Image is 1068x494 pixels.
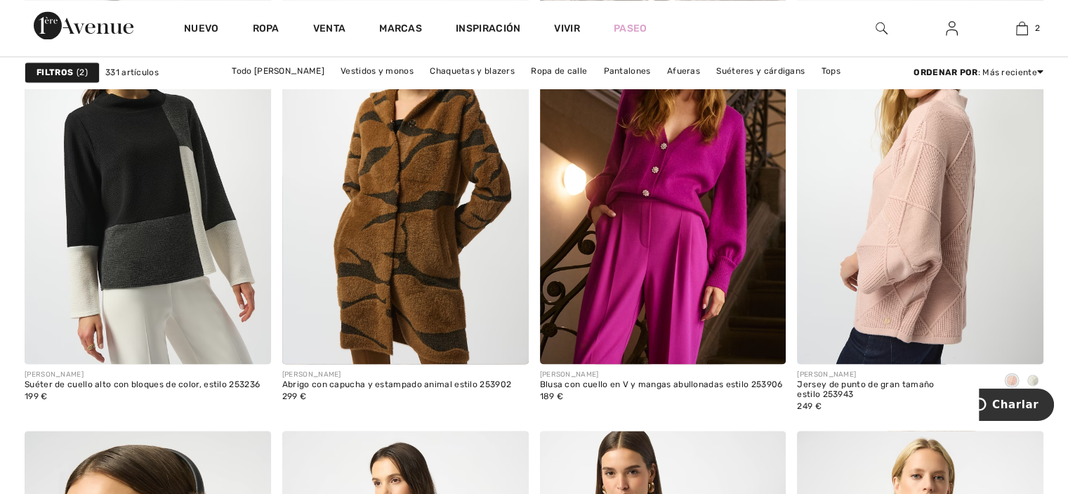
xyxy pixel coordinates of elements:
[225,62,331,80] a: Todo [PERSON_NAME]
[379,22,422,37] a: Marcas
[105,67,159,77] font: 331 artículos
[253,22,279,37] a: Ropa
[554,22,580,34] font: Vivir
[531,66,587,76] font: Ropa de calle
[423,62,522,80] a: Chaquetas y blazers
[524,62,594,80] a: Ropa de calle
[282,391,307,401] font: 299 €
[596,62,657,80] a: Pantalones
[946,20,958,37] img: Mi información
[614,22,647,34] font: Paseo
[34,11,133,39] img: Avenida 1ère
[313,22,346,37] a: Venta
[540,379,783,389] font: Blusa con cuello en V y mangas abullonadas estilo 253906
[540,370,599,379] font: [PERSON_NAME]
[822,66,840,76] font: Tops
[341,66,414,76] font: Vestidos y monos
[977,67,1036,77] font: : Más reciente
[25,379,260,389] font: Suéter de cuello alto con bloques de color, estilo 253236
[709,62,812,80] a: Suéteres y cárdigans
[716,66,805,76] font: Suéteres y cárdigans
[430,66,515,76] font: Chaquetas y blazers
[253,22,279,34] font: Ropa
[540,391,564,401] font: 189 €
[914,67,977,77] font: Ordenar por
[815,62,848,80] a: Tops
[1016,20,1028,37] img: Mi bolso
[797,401,822,411] font: 249 €
[660,62,707,80] a: Afueras
[1001,370,1022,393] div: Rosa
[184,22,219,34] font: Nuevo
[935,20,969,37] a: Iniciar sesión
[667,66,700,76] font: Afueras
[797,379,934,399] font: Jersey de punto de gran tamaño estilo 253943
[282,379,511,389] font: Abrigo con capucha y estampado animal estilo 253902
[614,21,647,36] a: Paseo
[554,21,580,36] a: Vivir
[37,67,73,77] font: Filtros
[603,66,650,76] font: Pantalones
[25,391,48,401] font: 199 €
[334,62,421,80] a: Vestidos y monos
[987,20,1056,37] a: 2
[456,22,520,34] font: Inspiración
[25,370,84,379] font: [PERSON_NAME]
[979,389,1054,424] iframe: Abre un widget donde puedes chatear con uno de nuestros agentes.
[797,370,856,379] font: [PERSON_NAME]
[282,370,341,379] font: [PERSON_NAME]
[876,20,888,37] img: buscar en el sitio web
[379,22,422,34] font: Marcas
[232,66,324,76] font: Todo [PERSON_NAME]
[313,22,346,34] font: Venta
[1022,370,1043,393] div: Blanco invierno
[1035,23,1040,33] font: 2
[184,22,219,37] a: Nuevo
[79,67,84,77] font: 2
